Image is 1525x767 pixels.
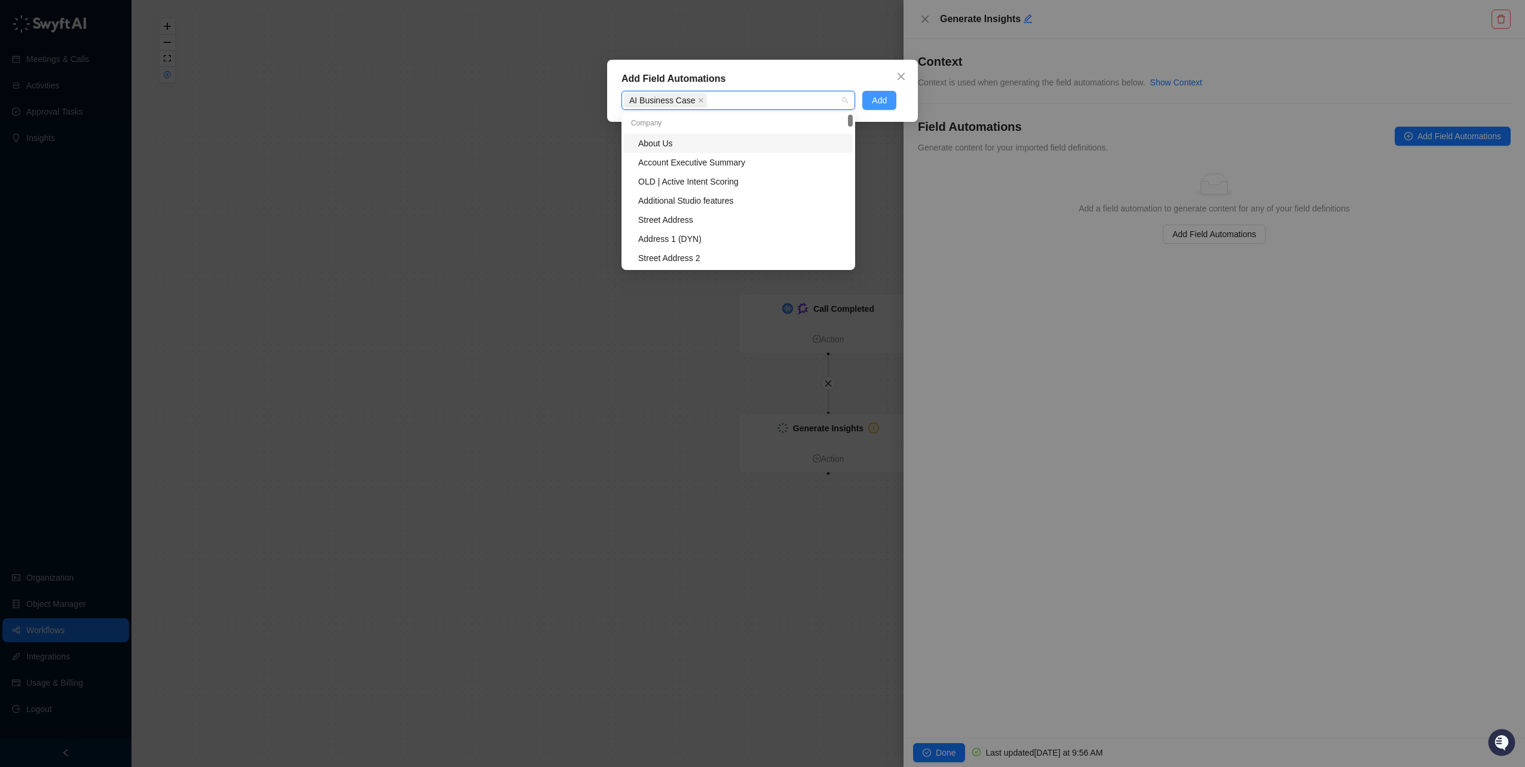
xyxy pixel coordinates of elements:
div: Company [624,115,853,134]
span: close [698,97,704,103]
div: Account Executive Summary [638,156,846,169]
p: Welcome 👋 [12,48,218,67]
a: 📚Docs [7,162,49,184]
span: Add [872,94,887,107]
div: Street Address 2 [624,248,853,268]
button: Add [862,91,896,110]
span: close [896,72,906,81]
div: We're available if you need us! [41,120,151,130]
h2: How can we help? [12,67,218,86]
div: 📶 [54,168,63,178]
span: Pylon [119,197,145,205]
iframe: Open customer support [1487,728,1519,760]
a: Powered byPylon [84,196,145,205]
span: AI Business Case [624,93,707,108]
span: Status [66,167,92,179]
a: 📶Status [49,162,97,184]
button: Start new chat [203,112,218,126]
div: Additional Studio features [624,191,853,210]
div: Add Field Automations [621,72,904,86]
img: 5124521997842_fc6d7dfcefe973c2e489_88.png [12,108,33,130]
div: Street Address [638,213,846,226]
div: Street Address 2 [638,251,846,265]
div: OLD | Active Intent Scoring [624,172,853,191]
div: Street Address [624,210,853,229]
div: OLD | Active Intent Scoring [638,175,846,188]
div: Address 1 (DYN) [624,229,853,248]
div: 📚 [12,168,22,178]
button: Close [892,67,911,86]
div: Account Executive Summary [624,153,853,172]
div: About Us [638,137,846,150]
div: Additional Studio features [638,194,846,207]
div: Address 1 (DYN) [638,232,846,246]
img: Swyft AI [12,12,36,36]
div: Start new chat [41,108,196,120]
span: Docs [24,167,44,179]
span: AI Business Case [629,94,696,107]
div: About Us [624,134,853,153]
